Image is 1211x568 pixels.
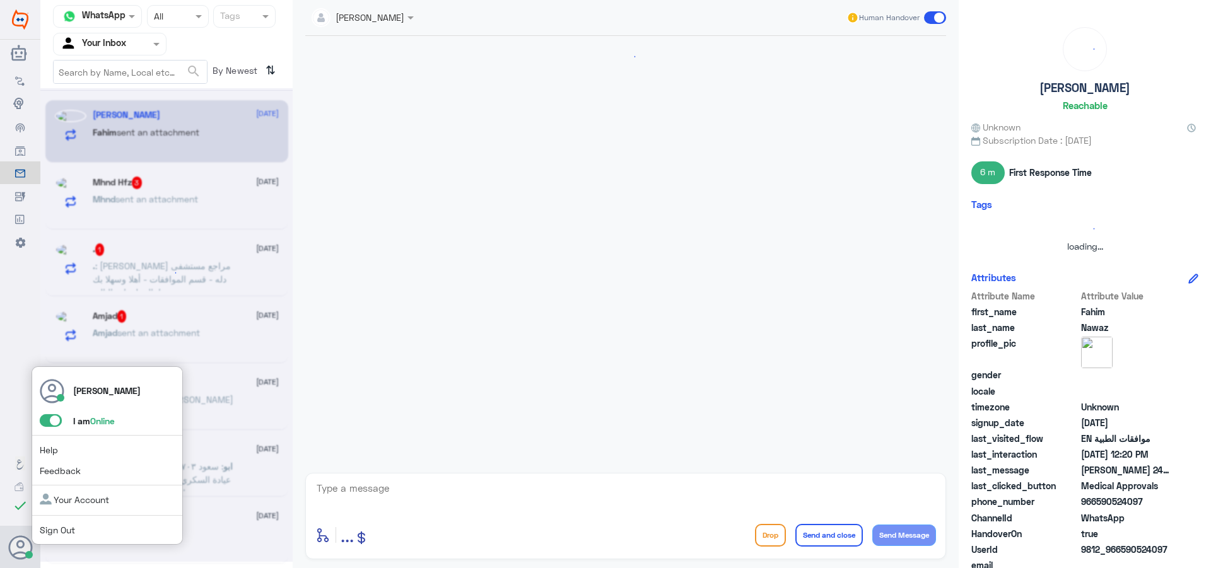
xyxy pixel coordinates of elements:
[13,498,28,513] i: check
[1081,321,1173,334] span: Nawaz
[90,415,115,426] span: Online
[40,444,58,455] a: Help
[974,217,1195,240] div: loading...
[1081,527,1173,540] span: true
[1081,400,1173,414] span: Unknown
[971,463,1079,477] span: last_message
[73,384,141,397] p: [PERSON_NAME]
[971,321,1079,334] span: last_name
[1081,448,1173,461] span: 2025-08-16T09:20:35.32Z
[1081,305,1173,318] span: Fahim
[218,9,240,25] div: Tags
[971,368,1079,381] span: gender
[186,61,201,82] button: search
[971,432,1079,445] span: last_visited_flow
[971,416,1079,429] span: signup_date
[971,511,1079,525] span: ChannelId
[755,524,786,547] button: Drop
[1081,289,1173,303] span: Attribute Value
[971,385,1079,398] span: locale
[1081,543,1173,556] span: 9812_966590524097
[971,448,1079,461] span: last_interaction
[971,289,1079,303] span: Attribute Name
[971,134,1198,147] span: Subscription Date : [DATE]
[971,305,1079,318] span: first_name
[1081,432,1173,445] span: موافقات الطبية EN
[971,400,1079,414] span: timezone
[60,35,79,54] img: yourInbox.svg
[795,524,863,547] button: Send and close
[1081,337,1113,368] img: picture
[971,120,1021,134] span: Unknown
[971,161,1005,184] span: 6 m
[186,64,201,79] span: search
[12,9,28,30] img: Widebot Logo
[1081,416,1173,429] span: 2025-08-15T13:59:32.242Z
[1081,385,1173,398] span: null
[1039,81,1130,95] h5: [PERSON_NAME]
[341,523,354,546] span: ...
[971,199,992,210] h6: Tags
[266,60,276,81] i: ⇅
[60,7,79,26] img: whatsapp.png
[1081,368,1173,381] span: null
[40,525,75,535] a: Sign Out
[971,479,1079,492] span: last_clicked_button
[40,494,109,505] a: Your Account
[1081,479,1173,492] span: Medical Approvals
[971,495,1079,508] span: phone_number
[208,60,260,85] span: By Newest
[971,272,1016,283] h6: Attributes
[1067,31,1103,67] div: loading...
[1009,166,1092,179] span: First Response Time
[341,521,354,549] button: ...
[971,543,1079,556] span: UserId
[40,465,81,476] a: Feedback
[308,45,943,67] div: loading...
[872,525,936,546] button: Send Message
[1081,511,1173,525] span: 2
[54,61,207,83] input: Search by Name, Local etc…
[1063,100,1108,111] h6: Reachable
[971,527,1079,540] span: HandoverOn
[1081,495,1173,508] span: 966590524097
[8,535,32,559] button: Avatar
[1081,463,1173,477] span: Fahim Nawaz 2463385365 0590524097 2243743 My medical approval has been rejected. Please advise Dr...
[156,262,178,284] div: loading...
[859,12,920,23] span: Human Handover
[971,337,1079,366] span: profile_pic
[73,415,115,426] span: I am
[1067,241,1103,252] span: loading...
